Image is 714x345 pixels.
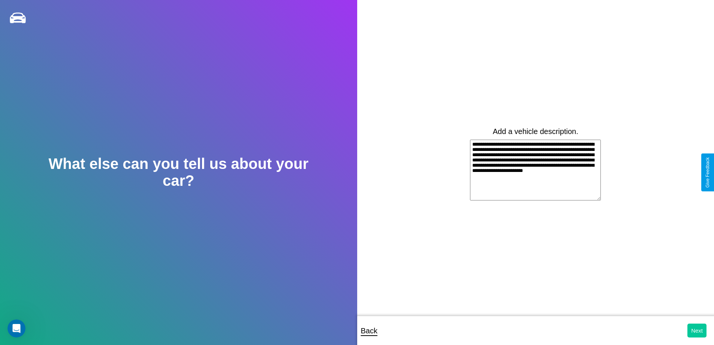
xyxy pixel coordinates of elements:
[493,127,578,136] label: Add a vehicle description.
[705,157,710,188] div: Give Feedback
[361,324,377,337] p: Back
[687,324,707,337] button: Next
[36,155,321,189] h2: What else can you tell us about your car?
[7,319,25,337] iframe: Intercom live chat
